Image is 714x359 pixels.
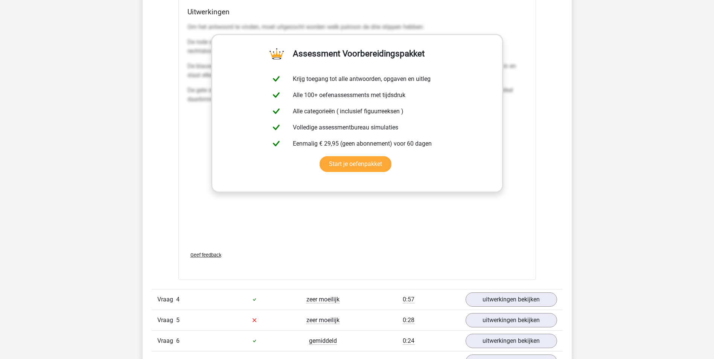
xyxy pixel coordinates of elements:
span: Vraag [157,336,176,345]
h4: Uitwerkingen [187,8,527,16]
span: zeer moeilijk [306,316,339,324]
span: 0:28 [403,316,414,324]
p: De blauwe stip beweegt naar links toe in het horizontale vlak. De stip bevindt zich steeds tussen... [187,62,527,80]
p: Om het antwoord te vinden, moet uitgezocht worden welk patroon de drie stippen hebben: [187,23,527,32]
a: uitwerkingen bekijken [466,313,557,327]
a: uitwerkingen bekijken [466,292,557,307]
span: Vraag [157,295,176,304]
span: 0:57 [403,296,414,303]
span: 5 [176,316,180,324]
span: Vraag [157,316,176,325]
span: 0:24 [403,337,414,345]
span: gemiddeld [309,337,337,345]
span: Geef feedback [190,252,221,258]
p: De gele stip beweegt elke keer een kwart slag tegen de klok in en bevindt zich afwisselend op de ... [187,86,527,104]
a: uitwerkingen bekijken [466,334,557,348]
span: 6 [176,337,180,344]
a: Start je oefenpakket [320,156,391,172]
span: 4 [176,296,180,303]
p: De rode stip beweegt diagonaal naar rechtsboven in de figuur, steeds op de lijnen van de cirkels.... [187,38,527,56]
span: zeer moeilijk [306,296,339,303]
